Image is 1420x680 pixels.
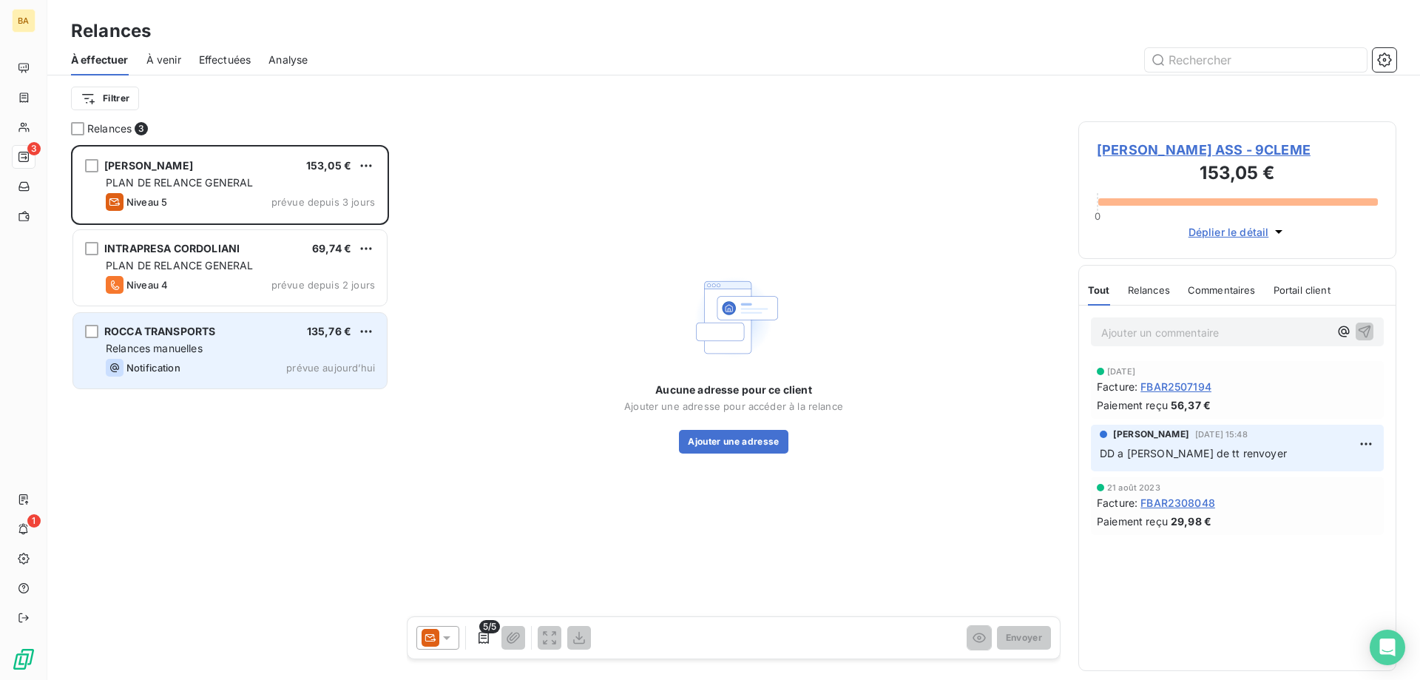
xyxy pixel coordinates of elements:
span: [PERSON_NAME] [1113,428,1189,441]
button: Envoyer [997,626,1051,650]
span: Facture : [1097,379,1137,394]
span: [DATE] 15:48 [1195,430,1248,439]
span: [PERSON_NAME] [104,159,193,172]
img: Empty state [686,270,781,365]
span: Tout [1088,284,1110,296]
span: 0 [1095,210,1100,222]
span: Effectuées [199,53,251,67]
span: Niveau 5 [126,196,167,208]
span: Relances [1128,284,1170,296]
span: 3 [135,122,148,135]
span: prévue aujourd’hui [286,362,375,374]
span: Notification [126,362,180,374]
span: Aucune adresse pour ce client [655,383,811,397]
span: Commentaires [1188,284,1256,296]
span: À effectuer [71,53,129,67]
div: grid [71,145,389,680]
h3: 153,05 € [1097,160,1378,189]
span: [PERSON_NAME] ASS - 9CLEME [1097,140,1378,160]
button: Déplier le détail [1184,223,1291,240]
span: Facture : [1097,495,1137,511]
span: 1 [27,514,41,528]
span: 56,37 € [1171,397,1211,413]
span: FBAR2507194 [1140,379,1211,394]
div: Open Intercom Messenger [1370,630,1405,665]
span: 69,74 € [312,242,351,255]
span: Relances manuelles [106,342,203,354]
button: Filtrer [71,87,139,110]
input: Rechercher [1145,48,1367,72]
span: Ajouter une adresse pour accéder à la relance [624,400,843,412]
img: Logo LeanPay [12,647,35,671]
span: 29,98 € [1171,514,1211,529]
span: prévue depuis 3 jours [271,196,375,208]
span: [DATE] [1107,367,1135,376]
span: Analyse [268,53,308,67]
span: PLAN DE RELANCE GENERAL [106,259,253,272]
span: Paiement reçu [1097,514,1168,529]
span: ROCCA TRANSPORTS [104,325,215,337]
span: INTRAPRESA CORDOLIANI [104,242,240,255]
span: Déplier le détail [1189,224,1269,240]
span: 21 août 2023 [1107,483,1160,492]
span: 153,05 € [306,159,351,172]
span: prévue depuis 2 jours [271,279,375,291]
span: Relances [87,121,132,136]
span: Niveau 4 [126,279,168,291]
button: Ajouter une adresse [679,430,788,454]
span: 3 [27,142,41,155]
span: PLAN DE RELANCE GENERAL [106,176,253,189]
span: Paiement reçu [1097,397,1168,413]
h3: Relances [71,18,151,44]
span: FBAR2308048 [1140,495,1215,511]
span: Portail client [1274,284,1331,296]
div: BA [12,9,35,33]
span: 5/5 [479,620,500,633]
span: DD a [PERSON_NAME] de tt renvoyer [1100,447,1287,459]
span: 135,76 € [307,325,351,337]
span: À venir [146,53,181,67]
